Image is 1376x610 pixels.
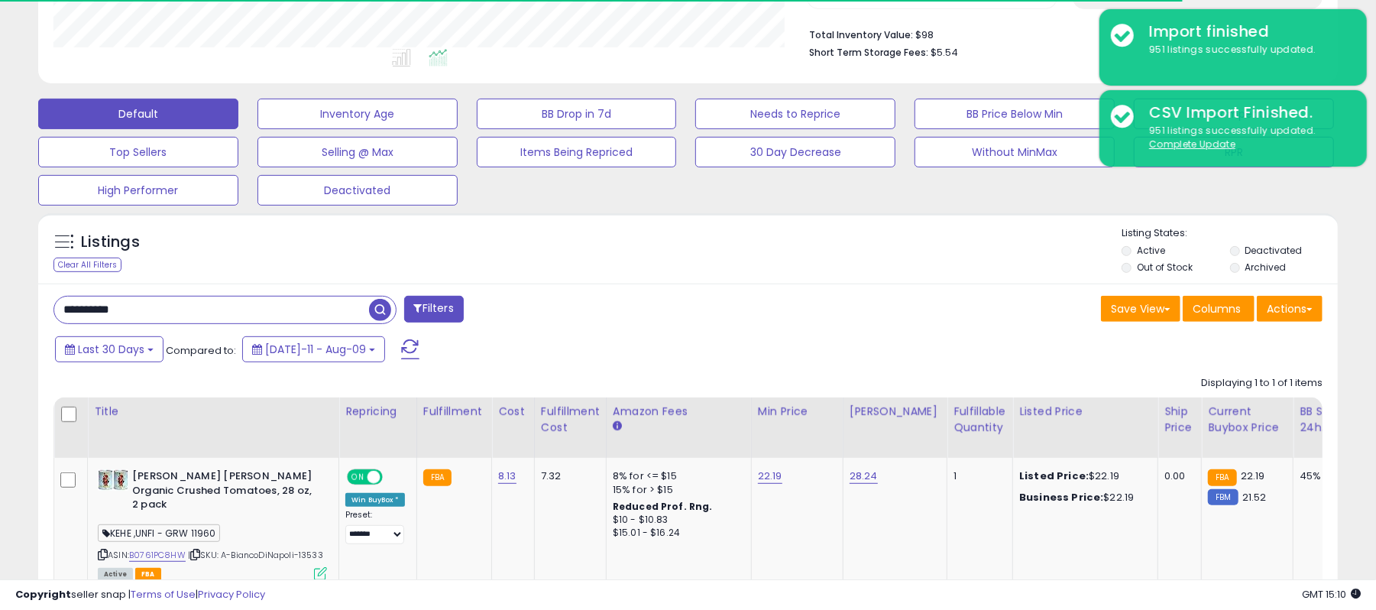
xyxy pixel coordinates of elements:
b: Total Inventory Value: [809,28,913,41]
span: [DATE]-11 - Aug-09 [265,342,366,357]
div: Repricing [345,404,410,420]
button: Inventory Age [257,99,458,129]
div: Listed Price [1019,404,1151,420]
div: $22.19 [1019,491,1146,505]
div: Title [94,404,332,420]
div: 7.32 [541,469,594,483]
button: Default [38,99,238,129]
div: [PERSON_NAME] [850,404,941,420]
div: Displaying 1 to 1 of 1 items [1201,376,1323,391]
span: 22.19 [1241,469,1265,483]
b: Short Term Storage Fees: [809,46,928,59]
div: $10 - $10.83 [613,514,740,527]
img: 51SaBopM-rL._SL40_.jpg [98,469,128,491]
button: Deactivated [257,175,458,206]
button: Items Being Repriced [477,137,677,167]
div: 15% for > $15 [613,483,740,497]
b: Listed Price: [1019,469,1089,483]
label: Archived [1245,261,1287,274]
div: Fulfillment [423,404,485,420]
div: Fulfillable Quantity [953,404,1006,436]
label: Active [1137,244,1165,257]
div: seller snap | | [15,588,265,602]
button: Actions [1257,296,1323,322]
button: 30 Day Decrease [695,137,895,167]
div: 1 [953,469,1001,483]
label: Deactivated [1245,244,1303,257]
div: Preset: [345,510,405,544]
div: $22.19 [1019,469,1146,483]
button: Selling @ Max [257,137,458,167]
div: Min Price [758,404,837,420]
div: Win BuyBox * [345,493,405,507]
label: Out of Stock [1137,261,1193,274]
strong: Copyright [15,587,71,602]
span: 2025-09-9 15:10 GMT [1302,587,1361,602]
div: BB Share 24h. [1300,404,1355,436]
small: FBM [1208,489,1238,505]
button: Filters [404,296,464,323]
button: Top Sellers [38,137,238,167]
div: Amazon Fees [613,404,745,420]
li: $98 [809,24,1311,43]
a: Privacy Policy [198,587,265,602]
button: Save View [1101,296,1180,322]
div: 0.00 [1164,469,1190,483]
span: Last 30 Days [78,342,144,357]
h5: Listings [81,232,140,253]
button: [DATE]-11 - Aug-09 [242,336,385,362]
div: Import finished [1138,21,1355,43]
button: High Performer [38,175,238,206]
button: BB Drop in 7d [477,99,677,129]
div: CSV Import Finished. [1138,102,1355,124]
small: FBA [423,469,452,486]
div: Fulfillment Cost [541,404,600,436]
div: 951 listings successfully updated. [1138,124,1355,152]
span: Columns [1193,301,1241,316]
button: Needs to Reprice [695,99,895,129]
button: BB Price Below Min [915,99,1115,129]
span: ON [348,471,367,484]
a: 28.24 [850,469,878,484]
span: KEHE ,UNFI - GRW 11960 [98,524,220,542]
a: Terms of Use [131,587,196,602]
div: Clear All Filters [53,258,121,272]
span: Compared to: [166,343,236,358]
div: 45% [1300,469,1350,483]
div: ASIN: [98,469,327,579]
a: B0761PC8HW [129,549,186,562]
small: Amazon Fees. [613,420,622,433]
button: Columns [1183,296,1255,322]
div: 8% for <= $15 [613,469,740,483]
u: Complete Update [1149,138,1235,151]
b: [PERSON_NAME] [PERSON_NAME] Organic Crushed Tomatoes, 28 oz, 2 pack [132,469,318,516]
p: Listing States: [1122,226,1338,241]
b: Business Price: [1019,490,1103,505]
span: $5.54 [931,45,958,60]
span: 21.52 [1242,490,1267,505]
b: Reduced Prof. Rng. [613,500,713,513]
div: $15.01 - $16.24 [613,527,740,540]
a: 22.19 [758,469,782,484]
span: OFF [380,471,405,484]
div: Current Buybox Price [1208,404,1287,436]
button: Without MinMax [915,137,1115,167]
div: Cost [498,404,528,420]
div: Ship Price [1164,404,1195,436]
button: Last 30 Days [55,336,164,362]
div: 951 listings successfully updated. [1138,43,1355,57]
span: | SKU: A-BiancoDiNapoli-13533 [188,549,323,561]
a: 8.13 [498,469,516,484]
small: FBA [1208,469,1236,486]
